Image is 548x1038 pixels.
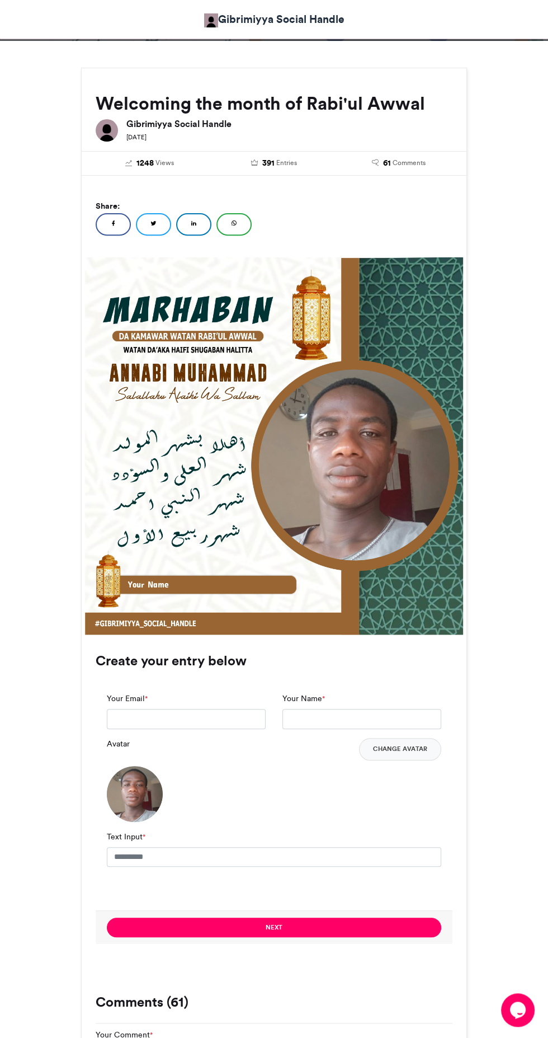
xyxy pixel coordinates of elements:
[262,157,275,170] span: 391
[107,918,441,937] button: Next
[282,693,325,704] label: Your Name
[107,693,148,704] label: Your Email
[96,157,204,170] a: 1248 Views
[128,576,283,588] div: Your Name
[204,11,344,27] a: Gibrimiyya Social Handle
[96,93,452,114] h2: Welcoming the month of Rabi'ul Awwal
[96,654,452,668] h3: Create your entry below
[126,133,147,141] small: [DATE]
[107,766,163,822] img: 1756990893.026-b2dcae4267c1926e4edbba7f5065fdc4d8f11412.png
[393,158,426,168] span: Comments
[204,13,218,27] img: Al'ameen Abdulhadi Muhammad
[126,119,452,128] h6: Gibrimiyya Social Handle
[276,158,297,168] span: Entries
[136,157,154,170] span: 1248
[107,831,145,843] label: Text Input
[96,995,452,1009] h3: Comments (61)
[220,157,328,170] a: 391 Entries
[155,158,174,168] span: Views
[383,157,391,170] span: 61
[501,993,537,1027] iframe: chat widget
[96,199,452,213] h5: Share:
[344,157,452,170] a: 61 Comments
[359,738,441,760] button: Change Avatar
[259,369,450,561] img: 1756990893.026-b2dcae4267c1926e4edbba7f5065fdc4d8f11412.png
[96,119,118,142] img: Gibrimiyya Social Handle
[107,738,130,750] label: Avatar
[85,257,463,635] img: 1755875101.734-1773c5784e9ef8e36e587227f77d735a91c3c595.jpg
